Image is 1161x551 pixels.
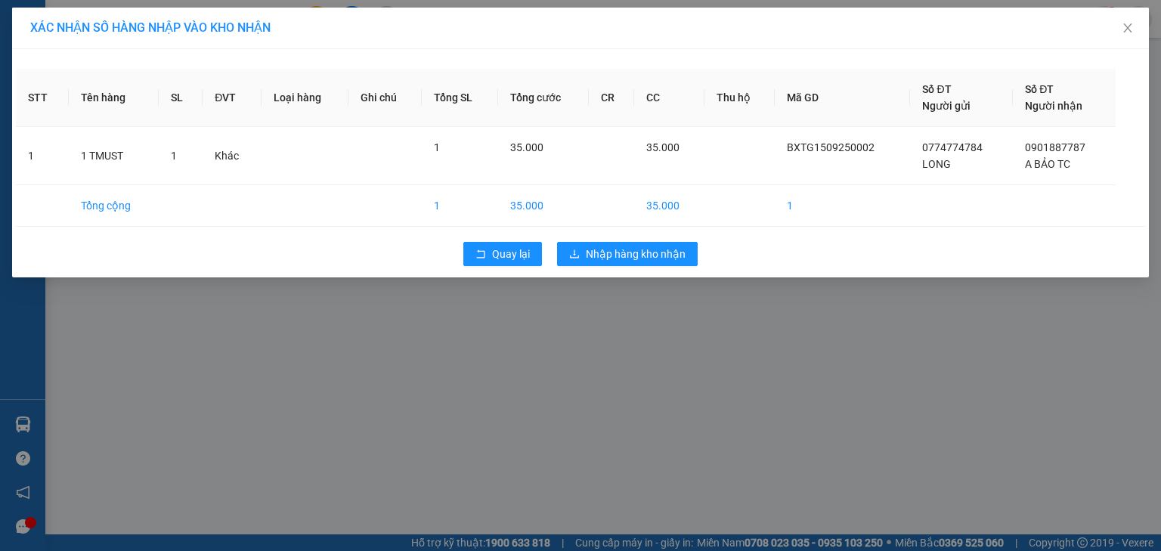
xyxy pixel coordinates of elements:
[787,141,875,153] span: BXTG1509250002
[434,141,440,153] span: 1
[1107,8,1149,50] button: Close
[557,242,698,266] button: downloadNhập hàng kho nhận
[1025,83,1054,95] span: Số ĐT
[203,69,262,127] th: ĐVT
[775,185,910,227] td: 1
[1025,158,1070,170] span: A BẢO TC
[498,69,589,127] th: Tổng cước
[422,69,498,127] th: Tổng SL
[16,127,69,185] td: 1
[1122,22,1134,34] span: close
[922,100,971,112] span: Người gửi
[475,249,486,261] span: rollback
[492,246,530,262] span: Quay lại
[69,185,159,227] td: Tổng cộng
[589,69,635,127] th: CR
[203,127,262,185] td: Khác
[1025,141,1085,153] span: 0901887787
[69,127,159,185] td: 1 TMUST
[922,158,951,170] span: LONG
[348,69,422,127] th: Ghi chú
[510,141,543,153] span: 35.000
[704,69,775,127] th: Thu hộ
[634,69,704,127] th: CC
[262,69,348,127] th: Loại hàng
[16,69,69,127] th: STT
[159,69,203,127] th: SL
[171,150,177,162] span: 1
[30,20,271,35] span: XÁC NHẬN SỐ HÀNG NHẬP VÀO KHO NHẬN
[922,141,983,153] span: 0774774784
[922,83,951,95] span: Số ĐT
[569,249,580,261] span: download
[586,246,686,262] span: Nhập hàng kho nhận
[69,69,159,127] th: Tên hàng
[1025,100,1082,112] span: Người nhận
[775,69,910,127] th: Mã GD
[463,242,542,266] button: rollbackQuay lại
[422,185,498,227] td: 1
[634,185,704,227] td: 35.000
[498,185,589,227] td: 35.000
[646,141,680,153] span: 35.000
